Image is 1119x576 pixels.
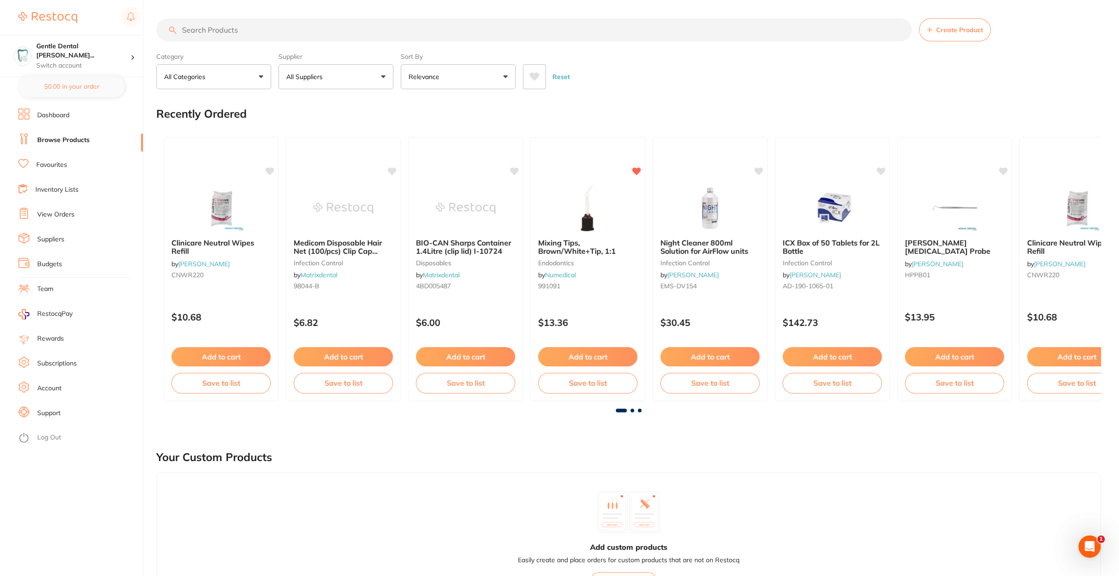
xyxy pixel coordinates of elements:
a: Matrixdental [423,271,460,279]
img: Medicom Disposable Hair Net (100/pcs) Clip Cap BLUE [313,185,373,231]
span: RestocqPay [37,309,73,319]
p: Easily create and place orders for custom products that are not on Restocq [518,556,739,565]
span: by [905,260,963,268]
small: EMS-DV154 [660,282,760,290]
p: All Categories [164,72,209,81]
a: Account [37,384,62,393]
p: $10.68 [171,312,271,322]
a: [PERSON_NAME] [912,260,963,268]
b: Medicom Disposable Hair Net (100/pcs) Clip Cap BLUE [294,239,393,256]
button: Add to cart [171,347,271,366]
a: Matrixdental [301,271,337,279]
small: 98044-B [294,282,393,290]
button: Add to cart [294,347,393,366]
a: Rewards [37,334,64,343]
p: $13.36 [538,317,637,328]
small: infection control [294,259,393,267]
a: Dashboard [37,111,69,120]
button: Save to list [538,373,637,393]
button: Add to cart [416,347,515,366]
a: Favourites [36,160,67,170]
a: Budgets [37,260,62,269]
small: 991091 [538,282,637,290]
iframe: Intercom live chat [1079,536,1101,558]
button: Add to cart [660,347,760,366]
small: disposables [416,259,515,267]
button: Add to cart [538,347,637,366]
label: Sort By [401,52,516,61]
small: infection control [660,259,760,267]
span: by [783,271,841,279]
button: Add to cart [905,347,1004,366]
img: custom_product_1 [597,491,628,533]
a: Subscriptions [37,359,77,368]
small: CNWR220 [171,271,271,279]
p: All Suppliers [286,72,326,81]
label: Supplier [278,52,393,61]
button: Save to list [905,373,1004,393]
button: All Suppliers [278,64,393,89]
p: $13.95 [905,312,1004,322]
button: Save to list [294,373,393,393]
img: Clinicare Neutral Wipes Refill [1047,185,1107,231]
b: Night Cleaner 800ml Solution for AirFlow units [660,239,760,256]
button: All Categories [156,64,271,89]
p: $6.00 [416,317,515,328]
button: $0.00 in your order [18,75,125,97]
img: Gentle Dental Hervey Bay [14,47,31,64]
a: [PERSON_NAME] [790,271,841,279]
p: $6.82 [294,317,393,328]
img: Hanson Periodontal Probe [925,185,984,231]
a: [PERSON_NAME] [667,271,719,279]
a: Team [37,285,53,294]
a: [PERSON_NAME] [1034,260,1085,268]
a: Inventory Lists [35,185,79,194]
small: infection control [783,259,882,267]
button: Log Out [18,431,140,445]
input: Search Products [156,18,912,41]
img: BIO-CAN Sharps Container 1.4Litre (clip lid) I-10724 [436,185,495,231]
h2: Recently Ordered [156,108,247,120]
span: by [1027,260,1085,268]
b: ICX Box of 50 Tablets for 2L Bottle [783,239,882,256]
p: $142.73 [783,317,882,328]
b: BIO-CAN Sharps Container 1.4Litre (clip lid) I-10724 [416,239,515,256]
span: by [660,271,719,279]
a: Suppliers [37,235,64,244]
p: Relevance [409,72,443,81]
span: by [171,260,230,268]
a: View Orders [37,210,74,219]
span: by [538,271,576,279]
span: Create Product [936,26,983,34]
b: Mixing Tips, Brown/White+Tip, 1:1 [538,239,637,256]
small: AD-190-1065-01 [783,282,882,290]
p: $30.45 [660,317,760,328]
h2: Your Custom Products [156,451,272,464]
img: RestocqPay [18,309,29,319]
b: Hanson Periodontal Probe [905,239,1004,256]
button: Save to list [171,373,271,393]
button: Create Product [919,18,991,41]
button: Add to cart [783,347,882,366]
button: Save to list [416,373,515,393]
p: Switch account [36,61,131,70]
b: Clinicare Neutral Wipes Refill [171,239,271,256]
a: Restocq Logo [18,7,77,28]
a: [PERSON_NAME] [178,260,230,268]
small: 4BD005487 [416,282,515,290]
img: Restocq Logo [18,12,77,23]
a: Browse Products [37,136,90,145]
img: ICX Box of 50 Tablets for 2L Bottle [802,185,862,231]
span: 1 [1097,536,1105,543]
a: Numedical [545,271,576,279]
img: Mixing Tips, Brown/White+Tip, 1:1 [558,185,618,231]
span: by [416,271,460,279]
button: Save to list [660,373,760,393]
small: HPPB01 [905,271,1004,279]
img: custom_product_2 [630,491,660,533]
h4: Gentle Dental Hervey Bay [36,42,131,60]
img: Clinicare Neutral Wipes Refill [191,185,251,231]
a: RestocqPay [18,309,73,319]
button: Relevance [401,64,516,89]
button: Save to list [783,373,882,393]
